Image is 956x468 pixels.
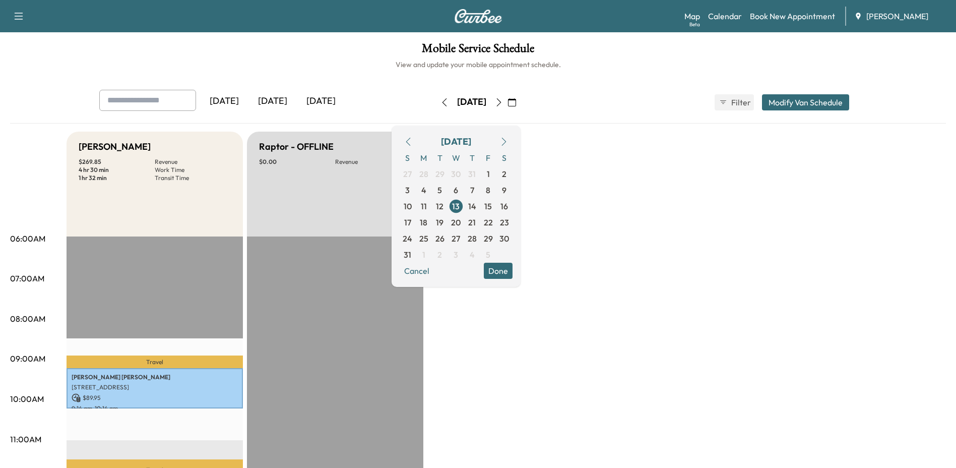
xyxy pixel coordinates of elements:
span: 20 [451,216,461,228]
button: Filter [715,94,754,110]
span: 30 [499,232,509,245]
span: S [496,150,513,166]
span: 17 [404,216,411,228]
p: 06:00AM [10,232,45,245]
button: Done [484,263,513,279]
span: 28 [419,168,428,180]
span: S [400,150,416,166]
span: 31 [404,249,411,261]
p: $ 269.85 [79,158,155,166]
span: 13 [452,200,460,212]
div: [DATE] [297,90,345,113]
span: 29 [435,168,444,180]
p: $ 0.00 [259,158,335,166]
span: 26 [435,232,444,245]
p: 9:14 am - 10:14 am [72,404,238,413]
span: 31 [468,168,476,180]
span: 29 [484,232,493,245]
span: 11 [421,200,427,212]
span: 24 [403,232,412,245]
span: 1 [487,168,490,180]
span: 19 [436,216,443,228]
span: 2 [502,168,506,180]
p: 09:00AM [10,353,45,365]
span: 12 [436,200,443,212]
p: [PERSON_NAME] [PERSON_NAME] [72,373,238,381]
span: 30 [451,168,461,180]
span: 21 [468,216,476,228]
p: 08:00AM [10,313,45,325]
a: Calendar [708,10,742,22]
span: 5 [437,184,442,196]
h5: [PERSON_NAME] [79,140,151,154]
span: 27 [403,168,412,180]
div: [DATE] [441,135,471,149]
span: 22 [484,216,493,228]
span: W [448,150,464,166]
span: F [480,150,496,166]
p: 11:00AM [10,433,41,445]
span: 7 [470,184,474,196]
img: Curbee Logo [454,9,502,23]
p: 07:00AM [10,272,44,284]
p: Work Time [155,166,231,174]
span: 3 [454,249,458,261]
p: 4 hr 30 min [79,166,155,174]
span: M [416,150,432,166]
div: [DATE] [248,90,297,113]
span: 4 [470,249,475,261]
span: Filter [731,96,749,108]
button: Modify Van Schedule [762,94,849,110]
span: 15 [484,200,492,212]
h1: Mobile Service Schedule [10,42,946,60]
span: 10 [404,200,412,212]
p: 1 hr 32 min [79,174,155,182]
p: 10:00AM [10,393,44,405]
span: 14 [468,200,476,212]
span: 1 [422,249,425,261]
span: 2 [437,249,442,261]
span: 27 [452,232,460,245]
p: Revenue [155,158,231,166]
button: Cancel [400,263,434,279]
a: MapBeta [684,10,700,22]
span: 16 [500,200,508,212]
span: [PERSON_NAME] [866,10,928,22]
span: T [432,150,448,166]
span: 9 [502,184,506,196]
span: 5 [486,249,490,261]
a: Book New Appointment [750,10,835,22]
p: [STREET_ADDRESS] [72,383,238,391]
span: 3 [405,184,410,196]
h5: Raptor - OFFLINE [259,140,334,154]
span: 6 [454,184,458,196]
p: Transit Time [155,174,231,182]
div: Beta [689,21,700,28]
p: $ 89.95 [72,393,238,402]
span: 4 [421,184,426,196]
span: 25 [419,232,428,245]
span: 18 [420,216,427,228]
div: [DATE] [200,90,248,113]
p: Travel [67,356,243,368]
h6: View and update your mobile appointment schedule. [10,60,946,70]
span: 28 [468,232,477,245]
div: [DATE] [457,96,486,108]
span: T [464,150,480,166]
p: Revenue [335,158,411,166]
span: 8 [486,184,490,196]
span: 23 [500,216,509,228]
